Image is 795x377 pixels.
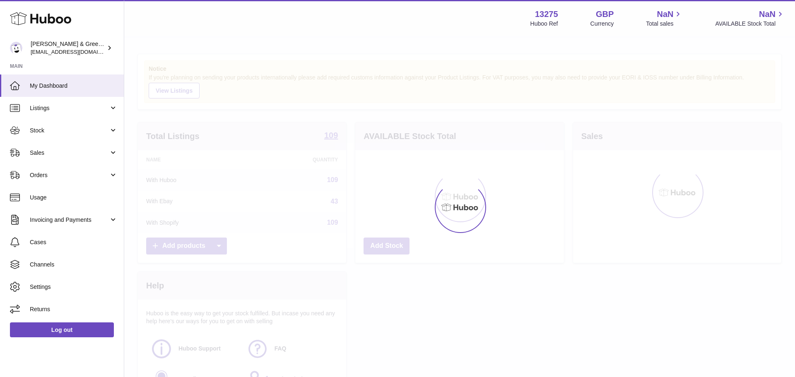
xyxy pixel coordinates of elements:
[30,104,109,112] span: Listings
[530,20,558,28] div: Huboo Ref
[30,261,118,269] span: Channels
[30,305,118,313] span: Returns
[30,216,109,224] span: Invoicing and Payments
[10,322,114,337] a: Log out
[715,9,785,28] a: NaN AVAILABLE Stock Total
[10,42,22,54] img: internalAdmin-13275@internal.huboo.com
[30,82,118,90] span: My Dashboard
[31,48,122,55] span: [EMAIL_ADDRESS][DOMAIN_NAME]
[646,9,683,28] a: NaN Total sales
[30,238,118,246] span: Cases
[30,194,118,202] span: Usage
[30,127,109,134] span: Stock
[590,20,614,28] div: Currency
[646,20,683,28] span: Total sales
[30,149,109,157] span: Sales
[30,171,109,179] span: Orders
[759,9,776,20] span: NaN
[535,9,558,20] strong: 13275
[596,9,614,20] strong: GBP
[30,283,118,291] span: Settings
[31,40,105,56] div: [PERSON_NAME] & Green Ltd
[657,9,673,20] span: NaN
[715,20,785,28] span: AVAILABLE Stock Total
